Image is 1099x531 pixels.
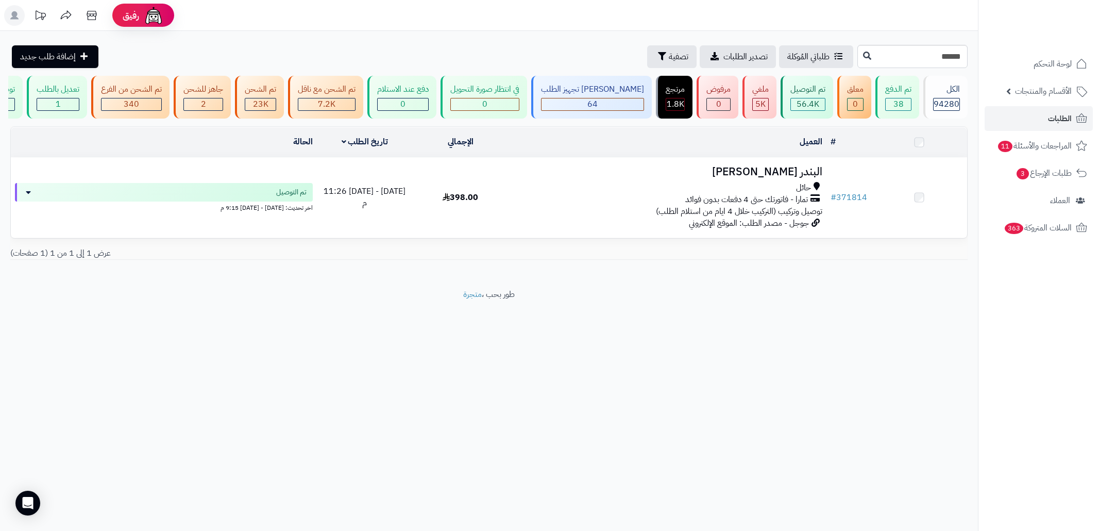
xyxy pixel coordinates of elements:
[667,98,684,110] span: 1.8K
[443,191,478,204] span: 398.00
[831,191,836,204] span: #
[997,139,1072,153] span: المراجعات والأسئلة
[790,84,825,95] div: تم التوصيل
[324,185,405,209] span: [DATE] - [DATE] 11:26 م
[654,76,695,119] a: مرتجع 1.8K
[723,51,768,63] span: تصدير الطلبات
[853,98,858,110] span: 0
[587,98,598,110] span: 64
[873,76,921,119] a: تم الدفع 38
[835,76,873,119] a: معلق 0
[56,98,61,110] span: 1
[529,76,654,119] a: [PERSON_NAME] تجهيز الطلب 64
[124,98,139,110] span: 340
[753,98,768,110] div: 4954
[15,202,313,212] div: اخر تحديث: [DATE] - [DATE] 9:15 م
[893,98,904,110] span: 38
[1016,166,1072,180] span: طلبات الإرجاع
[450,84,519,95] div: في انتظار صورة التحويل
[985,106,1093,131] a: الطلبات
[25,76,89,119] a: تعديل بالطلب 1
[101,84,162,95] div: تم الشحن من الفرع
[985,134,1093,158] a: المراجعات والأسئلة11
[377,84,429,95] div: دفع عند الاستلام
[276,187,307,197] span: تم التوصيل
[985,188,1093,213] a: العملاء
[695,76,740,119] a: مرفوض 0
[286,76,365,119] a: تم الشحن مع ناقل 7.2K
[685,194,808,206] span: تمارا - فاتورتك حتى 4 دفعات بدون فوائد
[985,161,1093,186] a: طلبات الإرجاع3
[233,76,286,119] a: تم الشحن 23K
[666,98,684,110] div: 1806
[318,98,335,110] span: 7.2K
[716,98,721,110] span: 0
[89,76,172,119] a: تم الشحن من الفرع 340
[342,136,388,148] a: تاريخ الطلب
[666,84,685,95] div: مرتجع
[689,217,809,229] span: جوجل - مصدر الطلب: الموقع الإلكتروني
[482,98,487,110] span: 0
[201,98,206,110] span: 2
[848,98,863,110] div: 0
[512,166,822,178] h3: البندر [PERSON_NAME]
[985,215,1093,240] a: السلات المتروكة363
[740,76,779,119] a: ملغي 5K
[253,98,268,110] span: 23K
[998,141,1012,152] span: 11
[12,45,98,68] a: إضافة طلب جديد
[172,76,233,119] a: جاهز للشحن 2
[647,45,697,68] button: تصفية
[1034,57,1072,71] span: لوحة التحكم
[1048,111,1072,126] span: الطلبات
[787,51,830,63] span: طلباتي المُوكلة
[123,9,139,22] span: رفيق
[831,191,867,204] a: #371814
[184,98,223,110] div: 2
[438,76,529,119] a: في انتظار صورة التحويل 0
[542,98,644,110] div: 64
[755,98,766,110] span: 5K
[800,136,822,148] a: العميل
[541,84,644,95] div: [PERSON_NAME] تجهيز الطلب
[448,136,474,148] a: الإجمالي
[791,98,825,110] div: 56449
[700,45,776,68] a: تصدير الطلبات
[752,84,769,95] div: ملغي
[707,98,730,110] div: 0
[143,5,164,26] img: ai-face.png
[1029,28,1089,49] img: logo-2.png
[245,98,276,110] div: 23036
[378,98,428,110] div: 0
[400,98,405,110] span: 0
[1050,193,1070,208] span: العملاء
[669,51,688,63] span: تصفية
[1015,84,1072,98] span: الأقسام والمنتجات
[886,98,911,110] div: 38
[933,84,960,95] div: الكل
[3,247,489,259] div: عرض 1 إلى 1 من 1 (1 صفحات)
[1017,168,1029,179] span: 3
[796,182,811,194] span: حائل
[831,136,836,148] a: #
[921,76,970,119] a: الكل94280
[779,76,835,119] a: تم التوصيل 56.4K
[15,491,40,516] div: Open Intercom Messenger
[102,98,161,110] div: 340
[298,84,356,95] div: تم الشحن مع ناقل
[245,84,276,95] div: تم الشحن
[934,98,959,110] span: 94280
[293,136,313,148] a: الحالة
[1004,221,1072,235] span: السلات المتروكة
[27,5,53,28] a: تحديثات المنصة
[298,98,355,110] div: 7223
[656,205,822,218] span: توصيل وتركيب (التركيب خلال 4 ايام من استلام الطلب)
[463,288,482,301] a: متجرة
[985,52,1093,76] a: لوحة التحكم
[779,45,853,68] a: طلباتي المُوكلة
[1005,223,1023,234] span: 363
[183,84,223,95] div: جاهز للشحن
[706,84,731,95] div: مرفوض
[20,51,76,63] span: إضافة طلب جديد
[885,84,911,95] div: تم الدفع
